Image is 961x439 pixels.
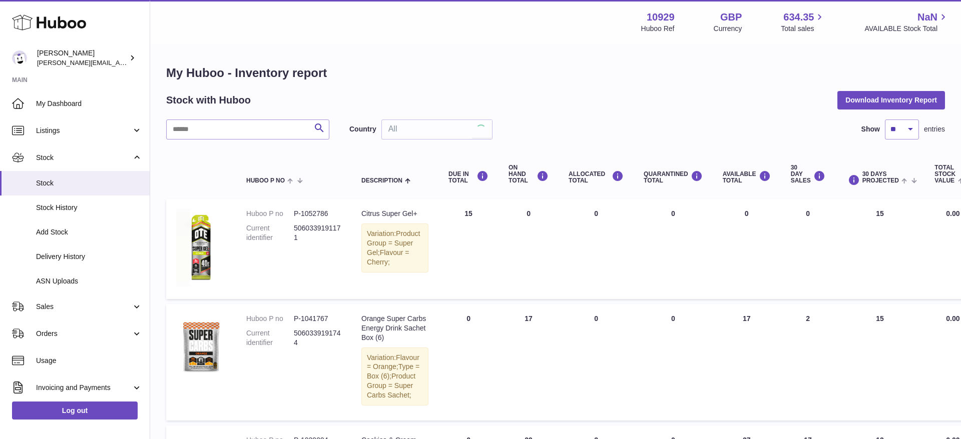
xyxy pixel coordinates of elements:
[246,209,294,218] dt: Huboo P no
[499,304,559,420] td: 17
[781,10,825,33] a: 634.35 Total sales
[367,372,415,399] span: Product Group = Super Carbs Sachet;
[294,209,341,218] dd: P-1052786
[36,383,132,392] span: Invoicing and Payments
[714,24,742,33] div: Currency
[917,10,937,24] span: NaN
[837,91,945,109] button: Download Inventory Report
[294,223,341,242] dd: 5060339191171
[36,302,132,311] span: Sales
[36,153,132,162] span: Stock
[924,124,945,134] span: entries
[361,209,428,218] div: Citrus Super Gel+
[361,347,428,405] div: Variation:
[176,209,226,286] img: product image
[781,199,835,299] td: 0
[862,171,899,184] span: 30 DAYS PROJECTED
[246,314,294,323] dt: Huboo P no
[361,314,428,342] div: Orange Super Carbs Energy Drink Sachet Box (6)
[448,170,489,184] div: DUE IN TOTAL
[671,209,675,217] span: 0
[835,199,925,299] td: 15
[783,10,814,24] span: 634.35
[864,24,949,33] span: AVAILABLE Stock Total
[946,314,959,322] span: 0.00
[166,65,945,81] h1: My Huboo - Inventory report
[361,177,402,184] span: Description
[671,314,675,322] span: 0
[559,304,634,420] td: 0
[176,314,226,379] img: product image
[438,304,499,420] td: 0
[367,248,409,266] span: Flavour = Cherry;
[861,124,880,134] label: Show
[781,304,835,420] td: 2
[835,304,925,420] td: 15
[36,276,142,286] span: ASN Uploads
[36,329,132,338] span: Orders
[36,178,142,188] span: Stock
[36,227,142,237] span: Add Stock
[246,328,294,347] dt: Current identifier
[36,203,142,212] span: Stock History
[294,314,341,323] dd: P-1041767
[367,353,419,371] span: Flavour = Orange;
[12,401,138,419] a: Log out
[294,328,341,347] dd: 5060339191744
[509,164,549,184] div: ON HAND Total
[361,223,428,272] div: Variation:
[864,10,949,33] a: NaN AVAILABLE Stock Total
[36,252,142,261] span: Delivery History
[641,24,675,33] div: Huboo Ref
[713,199,781,299] td: 0
[36,99,142,108] span: My Dashboard
[946,209,959,217] span: 0.00
[37,48,127,67] div: [PERSON_NAME]
[349,124,376,134] label: Country
[246,223,294,242] dt: Current identifier
[781,24,825,33] span: Total sales
[791,164,825,184] div: 30 DAY SALES
[12,50,27,65] img: thomas@otesports.co.uk
[367,229,420,256] span: Product Group = Super Gel;
[499,199,559,299] td: 0
[644,170,703,184] div: QUARANTINED Total
[36,126,132,135] span: Listings
[569,170,624,184] div: ALLOCATED Total
[438,199,499,299] td: 15
[166,93,251,107] h2: Stock with Huboo
[720,10,742,24] strong: GBP
[559,199,634,299] td: 0
[713,304,781,420] td: 17
[36,356,142,365] span: Usage
[647,10,675,24] strong: 10929
[934,164,955,184] span: Total stock value
[37,58,201,66] span: [PERSON_NAME][EMAIL_ADDRESS][DOMAIN_NAME]
[246,177,285,184] span: Huboo P no
[723,170,771,184] div: AVAILABLE Total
